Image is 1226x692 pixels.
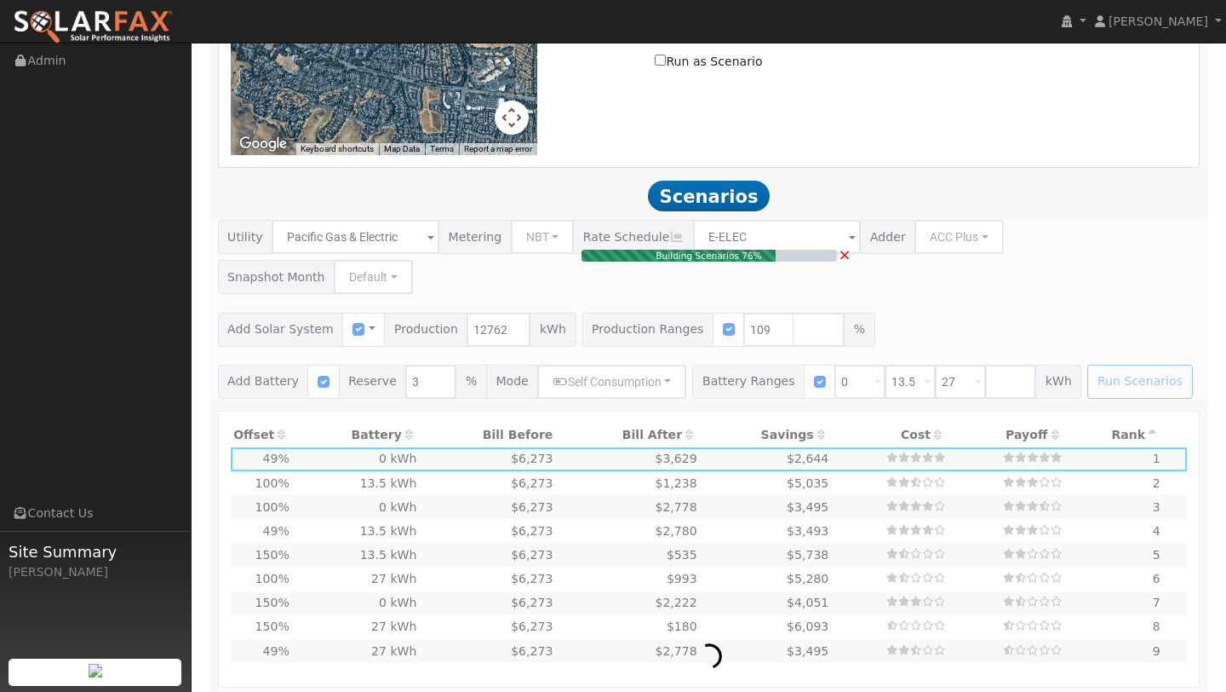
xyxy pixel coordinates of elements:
button: Map Data [384,143,420,155]
span: Site Summary [9,540,182,563]
img: Google [235,133,291,155]
img: SolarFax [13,9,173,45]
div: Building Scenarios 76% [581,250,837,263]
label: Run as Scenario [655,53,762,71]
button: Keyboard shortcuts [301,143,374,155]
img: retrieve [89,664,102,678]
span: [PERSON_NAME] [1109,14,1208,28]
a: Open this area in Google Maps (opens a new window) [235,133,291,155]
a: Report a map error [464,144,532,153]
button: Map camera controls [495,101,529,135]
a: Terms (opens in new tab) [430,144,454,153]
span: Scenarios [648,181,770,211]
div: [PERSON_NAME] [9,563,182,581]
a: Cancel [838,243,851,266]
input: Run as Scenario [655,55,666,66]
span: × [838,245,851,263]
